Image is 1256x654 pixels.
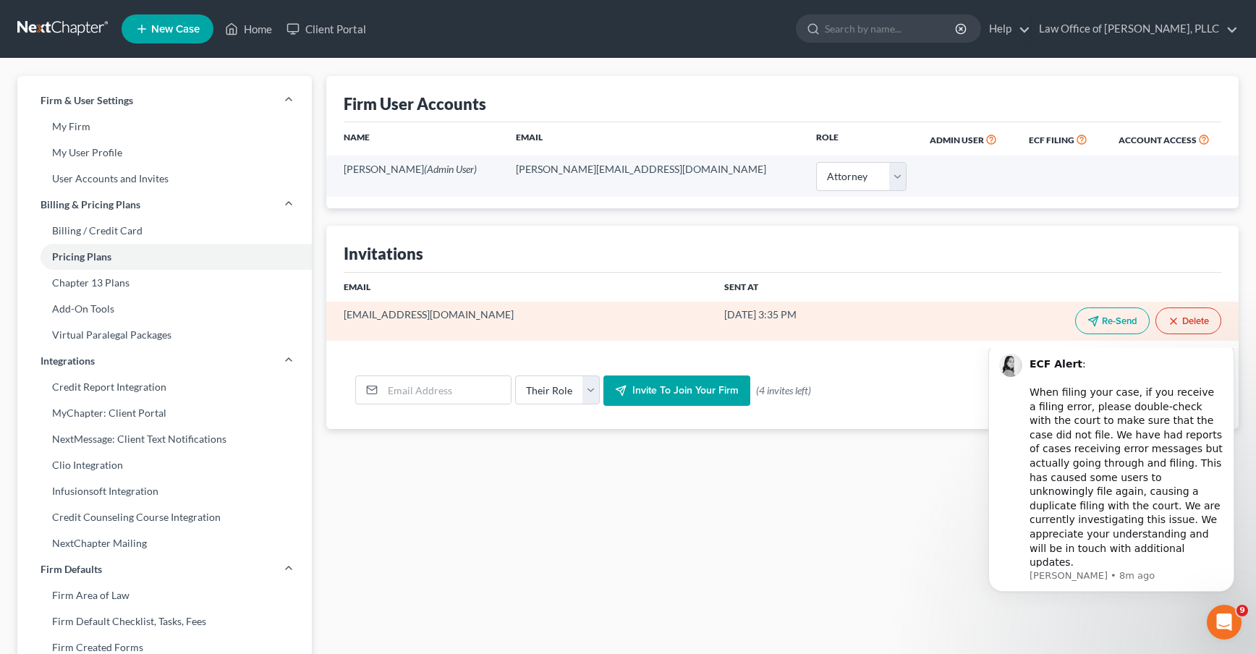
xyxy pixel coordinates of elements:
[63,221,257,234] p: Message from Lindsey, sent 8m ago
[1032,16,1238,42] a: Law Office of [PERSON_NAME], PLLC
[17,322,312,348] a: Virtual Paralegal Packages
[383,376,511,404] input: Email Address
[17,348,312,374] a: Integrations
[982,16,1030,42] a: Help
[603,375,750,406] button: Invite to join your firm
[1029,135,1074,145] span: ECF Filing
[17,270,312,296] a: Chapter 13 Plans
[344,93,486,114] div: Firm User Accounts
[632,384,739,396] span: Invite to join your firm
[17,608,312,634] a: Firm Default Checklist, Tasks, Fees
[63,10,116,22] b: ECF Alert
[17,296,312,322] a: Add-On Tools
[504,156,805,197] td: [PERSON_NAME][EMAIL_ADDRESS][DOMAIN_NAME]
[805,122,918,156] th: Role
[17,140,312,166] a: My User Profile
[713,273,898,302] th: Sent At
[33,6,56,29] img: Profile image for Lindsey
[326,273,713,302] th: Email
[17,504,312,530] a: Credit Counseling Course Integration
[326,156,504,197] td: [PERSON_NAME]
[17,244,312,270] a: Pricing Plans
[41,93,133,108] span: Firm & User Settings
[279,16,373,42] a: Client Portal
[17,530,312,556] a: NextChapter Mailing
[1207,605,1242,640] iframe: Intercom live chat
[17,400,312,426] a: MyChapter: Client Portal
[424,163,477,175] span: (Admin User)
[326,302,713,341] td: [EMAIL_ADDRESS][DOMAIN_NAME]
[344,243,423,264] div: Invitations
[930,135,984,145] span: Admin User
[41,562,102,577] span: Firm Defaults
[1075,307,1150,334] button: Re-Send
[17,582,312,608] a: Firm Area of Law
[17,374,312,400] a: Credit Report Integration
[17,426,312,452] a: NextMessage: Client Text Notifications
[17,452,312,478] a: Clio Integration
[17,218,312,244] a: Billing / Credit Card
[967,348,1256,647] iframe: Intercom notifications message
[17,556,312,582] a: Firm Defaults
[151,24,200,35] span: New Case
[41,198,140,212] span: Billing & Pricing Plans
[713,302,898,341] td: [DATE] 3:35 PM
[63,2,257,219] div: Message content
[17,166,312,192] a: User Accounts and Invites
[218,16,279,42] a: Home
[63,9,257,222] div: : ​ When filing your case, if you receive a filing error, please double-check with the court to m...
[504,122,805,156] th: Email
[17,88,312,114] a: Firm & User Settings
[1236,605,1248,616] span: 9
[1155,307,1221,334] button: Delete
[1119,135,1197,145] span: Account Access
[17,114,312,140] a: My Firm
[41,354,95,368] span: Integrations
[326,122,504,156] th: Name
[17,478,312,504] a: Infusionsoft Integration
[17,192,312,218] a: Billing & Pricing Plans
[825,15,957,42] input: Search by name...
[756,383,811,398] span: (4 invites left)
